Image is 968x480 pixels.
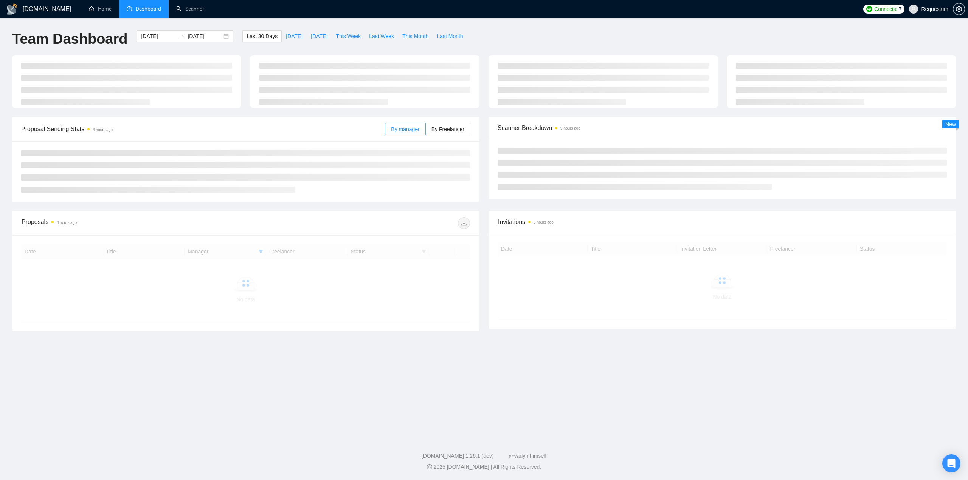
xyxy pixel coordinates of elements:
[875,5,897,13] span: Connects:
[498,217,946,227] span: Invitations
[93,128,113,132] time: 4 hours ago
[307,30,332,42] button: [DATE]
[369,32,394,40] span: Last Week
[57,221,77,225] time: 4 hours ago
[945,121,956,127] span: New
[427,464,432,469] span: copyright
[560,126,580,130] time: 5 hours ago
[136,6,161,12] span: Dashboard
[6,463,962,471] div: 2025 [DOMAIN_NAME] | All Rights Reserved.
[437,32,463,40] span: Last Month
[422,453,494,459] a: [DOMAIN_NAME] 1.26.1 (dev)
[89,6,112,12] a: homeHome
[311,32,327,40] span: [DATE]
[286,32,302,40] span: [DATE]
[402,32,428,40] span: This Month
[22,217,246,229] div: Proposals
[534,220,554,224] time: 5 hours ago
[899,5,902,13] span: 7
[398,30,433,42] button: This Month
[942,454,960,472] div: Open Intercom Messenger
[176,6,204,12] a: searchScanner
[953,6,965,12] a: setting
[178,33,185,39] span: to
[12,30,127,48] h1: Team Dashboard
[6,3,18,15] img: logo
[433,30,467,42] button: Last Month
[188,32,222,40] input: End date
[247,32,278,40] span: Last 30 Days
[332,30,365,42] button: This Week
[178,33,185,39] span: swap-right
[127,6,132,11] span: dashboard
[242,30,282,42] button: Last 30 Days
[391,126,419,132] span: By manager
[336,32,361,40] span: This Week
[365,30,398,42] button: Last Week
[509,453,546,459] a: @vadymhimself
[141,32,175,40] input: Start date
[953,6,965,12] span: setting
[21,124,385,134] span: Proposal Sending Stats
[953,3,965,15] button: setting
[866,6,872,12] img: upwork-logo.png
[282,30,307,42] button: [DATE]
[911,6,916,12] span: user
[498,123,947,133] span: Scanner Breakdown
[431,126,464,132] span: By Freelancer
